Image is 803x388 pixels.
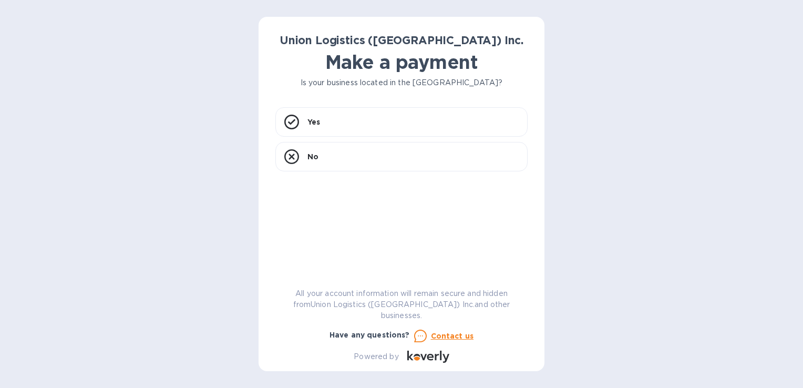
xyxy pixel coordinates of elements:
h1: Make a payment [275,51,528,73]
p: All your account information will remain secure and hidden from Union Logistics ([GEOGRAPHIC_DATA... [275,288,528,321]
b: Have any questions? [330,331,410,339]
p: Powered by [354,351,398,362]
u: Contact us [431,332,474,340]
p: No [307,151,318,162]
p: Yes [307,117,320,127]
b: Union Logistics ([GEOGRAPHIC_DATA]) Inc. [280,34,523,47]
p: Is your business located in the [GEOGRAPHIC_DATA]? [275,77,528,88]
